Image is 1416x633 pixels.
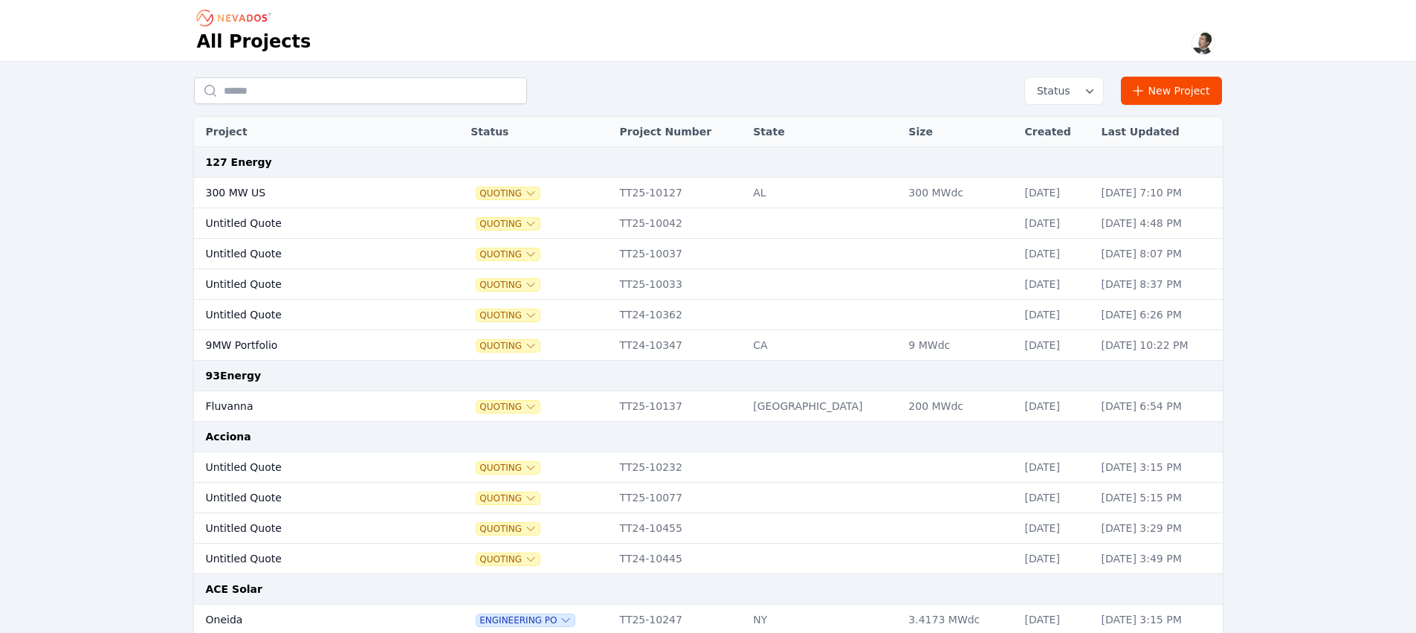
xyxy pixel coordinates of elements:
td: TT25-10137 [612,391,746,422]
td: [DATE] [1018,483,1094,513]
td: ACE Solar [194,574,1223,605]
nav: Breadcrumb [197,6,276,30]
td: Untitled Quote [194,239,427,269]
td: Untitled Quote [194,544,427,574]
td: [DATE] 3:15 PM [1094,452,1223,483]
td: [DATE] [1018,330,1094,361]
td: TT24-10445 [612,544,746,574]
td: [DATE] [1018,300,1094,330]
tr: 300 MW USQuotingTT25-10127AL300 MWdc[DATE][DATE] 7:10 PM [194,178,1223,208]
td: Untitled Quote [194,208,427,239]
td: Untitled Quote [194,269,427,300]
td: [DATE] [1018,178,1094,208]
td: TT25-10077 [612,483,746,513]
td: [DATE] 3:49 PM [1094,544,1223,574]
td: [DATE] 8:37 PM [1094,269,1223,300]
td: [DATE] 5:15 PM [1094,483,1223,513]
span: Status [1031,83,1070,98]
td: TT25-10037 [612,239,746,269]
td: [GEOGRAPHIC_DATA] [746,391,901,422]
th: Project Number [612,117,746,147]
td: Untitled Quote [194,513,427,544]
button: Quoting [476,248,540,260]
tr: Untitled QuoteQuotingTT24-10455[DATE][DATE] 3:29 PM [194,513,1223,544]
td: [DATE] [1018,239,1094,269]
button: Quoting [476,401,540,413]
td: TT25-10033 [612,269,746,300]
td: 127 Energy [194,147,1223,178]
h1: All Projects [197,30,311,54]
td: [DATE] [1018,269,1094,300]
button: Quoting [476,279,540,291]
td: Fluvanna [194,391,427,422]
td: 9MW Portfolio [194,330,427,361]
td: [DATE] [1018,544,1094,574]
button: Quoting [476,553,540,565]
tr: Untitled QuoteQuotingTT25-10033[DATE][DATE] 8:37 PM [194,269,1223,300]
button: Quoting [476,218,540,230]
td: [DATE] 8:07 PM [1094,239,1223,269]
td: TT24-10455 [612,513,746,544]
td: Untitled Quote [194,300,427,330]
button: Quoting [476,523,540,535]
button: Quoting [476,340,540,352]
th: Created [1018,117,1094,147]
tr: Untitled QuoteQuotingTT24-10445[DATE][DATE] 3:49 PM [194,544,1223,574]
td: [DATE] 3:29 PM [1094,513,1223,544]
td: TT25-10232 [612,452,746,483]
tr: 9MW PortfolioQuotingTT24-10347CA9 MWdc[DATE][DATE] 10:22 PM [194,330,1223,361]
td: 300 MW US [194,178,427,208]
img: Alex Kushner [1192,31,1215,55]
tr: Untitled QuoteQuotingTT25-10077[DATE][DATE] 5:15 PM [194,483,1223,513]
td: 200 MWdc [901,391,1017,422]
td: [DATE] [1018,513,1094,544]
td: 93Energy [194,361,1223,391]
button: Status [1025,77,1103,104]
th: Status [463,117,612,147]
td: [DATE] 10:22 PM [1094,330,1223,361]
button: Engineering PO [476,614,575,626]
th: Project [194,117,427,147]
td: CA [746,330,901,361]
tr: Untitled QuoteQuotingTT25-10232[DATE][DATE] 3:15 PM [194,452,1223,483]
td: TT25-10042 [612,208,746,239]
td: Acciona [194,422,1223,452]
td: [DATE] 4:48 PM [1094,208,1223,239]
button: Quoting [476,492,540,504]
td: [DATE] [1018,208,1094,239]
td: [DATE] 6:54 PM [1094,391,1223,422]
td: [DATE] 6:26 PM [1094,300,1223,330]
td: TT25-10127 [612,178,746,208]
td: Untitled Quote [194,483,427,513]
a: New Project [1121,77,1223,105]
button: Quoting [476,462,540,474]
td: [DATE] 7:10 PM [1094,178,1223,208]
th: Size [901,117,1017,147]
th: State [746,117,901,147]
tr: Untitled QuoteQuotingTT24-10362[DATE][DATE] 6:26 PM [194,300,1223,330]
td: 300 MWdc [901,178,1017,208]
button: Quoting [476,309,540,321]
tr: Untitled QuoteQuotingTT25-10042[DATE][DATE] 4:48 PM [194,208,1223,239]
td: [DATE] [1018,452,1094,483]
td: Untitled Quote [194,452,427,483]
td: [DATE] [1018,391,1094,422]
button: Quoting [476,187,540,199]
tr: FluvannaQuotingTT25-10137[GEOGRAPHIC_DATA]200 MWdc[DATE][DATE] 6:54 PM [194,391,1223,422]
td: TT24-10347 [612,330,746,361]
td: 9 MWdc [901,330,1017,361]
td: AL [746,178,901,208]
tr: Untitled QuoteQuotingTT25-10037[DATE][DATE] 8:07 PM [194,239,1223,269]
